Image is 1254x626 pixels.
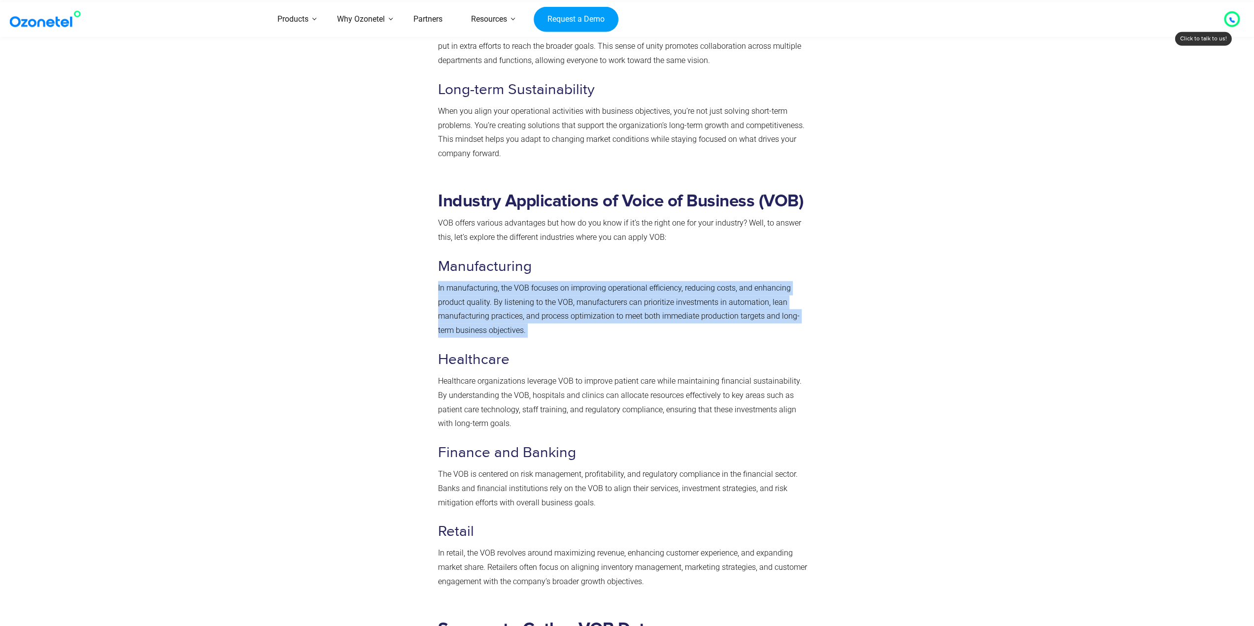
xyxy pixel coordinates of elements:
span: When employees understand the company’s mission, values, and strategic objectives, they’re more l... [438,27,807,65]
a: Request a Demo [534,6,618,32]
span: In manufacturing, the VOB focuses on improving operational efficiency, reducing costs, and enhanc... [438,283,800,335]
span: Healthcare organizations leverage VOB to improve patient care while maintaining financial sustain... [438,376,802,428]
span: Manufacturing [438,258,532,275]
span: VOB offers various advantages but how do you know if it’s the right one for your industry? Well, ... [438,218,801,242]
span: Healthcare [438,351,509,368]
a: Why Ozonetel [323,2,399,37]
span: Finance and Banking [438,444,576,461]
a: Partners [399,2,457,37]
span: In retail, the VOB revolves around maximizing revenue, enhancing customer experience, and expandi... [438,548,807,586]
span: Retail [438,523,474,540]
strong: Industry Applications of Voice of Business (VOB) [438,193,803,210]
span: The VOB is centered on risk management, profitability, and regulatory compliance in the financial... [438,469,798,507]
a: Products [263,2,323,37]
span: Long-term Sustainability [438,81,595,99]
a: Resources [457,2,521,37]
span: When you align your operational activities with business objectives, you’re not just solving shor... [438,106,805,158]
